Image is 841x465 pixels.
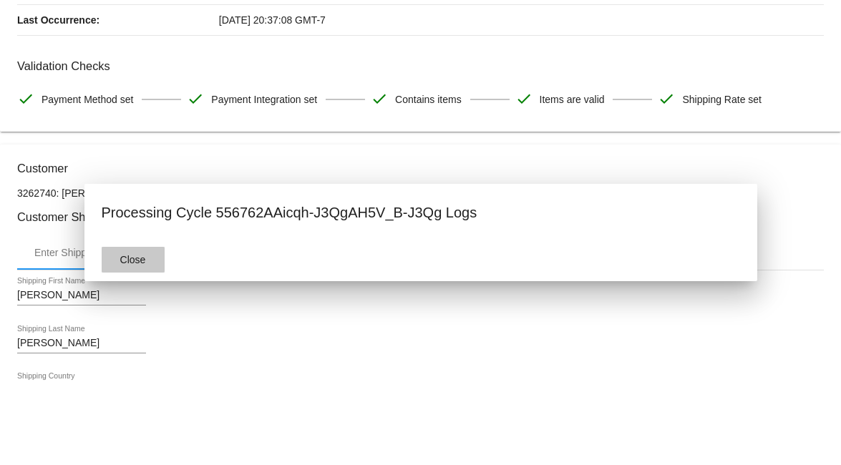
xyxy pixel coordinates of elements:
button: Close dialog [102,247,165,273]
mat-icon: check [371,90,388,107]
mat-icon: check [658,90,675,107]
h3: Customer Shipping [17,210,824,224]
mat-icon: check [187,90,204,107]
span: Items are valid [540,84,605,114]
span: Close [120,254,146,265]
h3: Customer [17,162,824,175]
span: [DATE] 20:37:08 GMT-7 [219,14,326,26]
mat-select: Shipping Country [17,385,146,396]
span: Payment Method set [42,84,133,114]
mat-icon: check [515,90,533,107]
h1: Processing Cycle 556762AAicqh-J3QgAH5V_B-J3Qg Logs [102,201,477,224]
input: Shipping First Name [17,290,146,301]
span: Shipping Rate set [682,84,762,114]
mat-icon: check [17,90,34,107]
h3: Validation Checks [17,59,824,73]
span: Contains items [395,84,462,114]
p: Last Occurrence: [17,5,219,35]
input: Shipping Last Name [17,338,146,349]
span: Payment Integration set [211,84,317,114]
p: 3262740: [PERSON_NAME] [EMAIL_ADDRESS][DOMAIN_NAME] [17,187,824,199]
div: Enter Shipping Address [34,247,139,258]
